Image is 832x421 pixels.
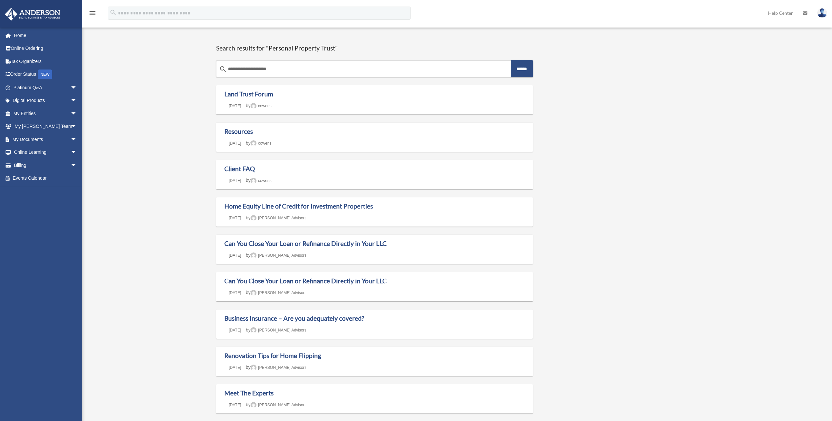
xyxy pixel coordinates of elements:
[89,11,96,17] a: menu
[5,29,84,42] a: Home
[224,291,246,295] a: [DATE]
[224,314,364,322] a: Business Insurance – Are you adequately covered?
[5,81,87,94] a: Platinum Q&Aarrow_drop_down
[817,8,827,18] img: User Pic
[251,104,272,108] a: cowens
[224,128,253,135] a: Resources
[251,253,306,258] a: [PERSON_NAME] Advisors
[246,103,271,108] span: by
[224,365,246,370] a: [DATE]
[5,159,87,172] a: Billingarrow_drop_down
[246,140,271,146] span: by
[71,94,84,108] span: arrow_drop_down
[5,107,87,120] a: My Entitiesarrow_drop_down
[246,402,306,407] span: by
[38,70,52,79] div: NEW
[3,8,62,21] img: Anderson Advisors Platinum Portal
[219,65,227,73] i: search
[224,202,373,210] a: Home Equity Line of Credit for Investment Properties
[224,328,246,332] a: [DATE]
[5,94,87,107] a: Digital Productsarrow_drop_down
[251,403,306,407] a: [PERSON_NAME] Advisors
[71,146,84,159] span: arrow_drop_down
[224,389,274,397] a: Meet The Experts
[5,120,87,133] a: My [PERSON_NAME] Teamarrow_drop_down
[246,215,306,220] span: by
[224,141,246,146] a: [DATE]
[224,403,246,407] a: [DATE]
[246,290,306,295] span: by
[224,240,387,247] a: Can You Close Your Loan or Refinance Directly in Your LLC
[5,68,87,81] a: Order StatusNEW
[224,253,246,258] a: [DATE]
[71,81,84,94] span: arrow_drop_down
[224,352,321,359] a: Renovation Tips for Home Flipping
[71,107,84,120] span: arrow_drop_down
[71,120,84,133] span: arrow_drop_down
[246,327,306,332] span: by
[251,365,306,370] a: [PERSON_NAME] Advisors
[71,133,84,146] span: arrow_drop_down
[216,44,533,52] h1: Search results for "Personal Property Trust"
[251,291,306,295] a: [PERSON_NAME] Advisors
[5,133,87,146] a: My Documentsarrow_drop_down
[5,172,87,185] a: Events Calendar
[110,9,117,16] i: search
[246,365,306,370] span: by
[89,9,96,17] i: menu
[224,277,387,285] a: Can You Close Your Loan or Refinance Directly in Your LLC
[5,146,87,159] a: Online Learningarrow_drop_down
[71,159,84,172] span: arrow_drop_down
[251,178,272,183] a: cowens
[224,104,246,108] a: [DATE]
[251,216,306,220] a: [PERSON_NAME] Advisors
[224,178,246,183] a: [DATE]
[246,178,271,183] span: by
[251,141,272,146] a: cowens
[5,42,87,55] a: Online Ordering
[251,328,306,332] a: [PERSON_NAME] Advisors
[224,216,246,220] a: [DATE]
[224,90,273,98] a: Land Trust Forum
[246,252,306,258] span: by
[224,165,255,172] a: Client FAQ
[5,55,87,68] a: Tax Organizers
